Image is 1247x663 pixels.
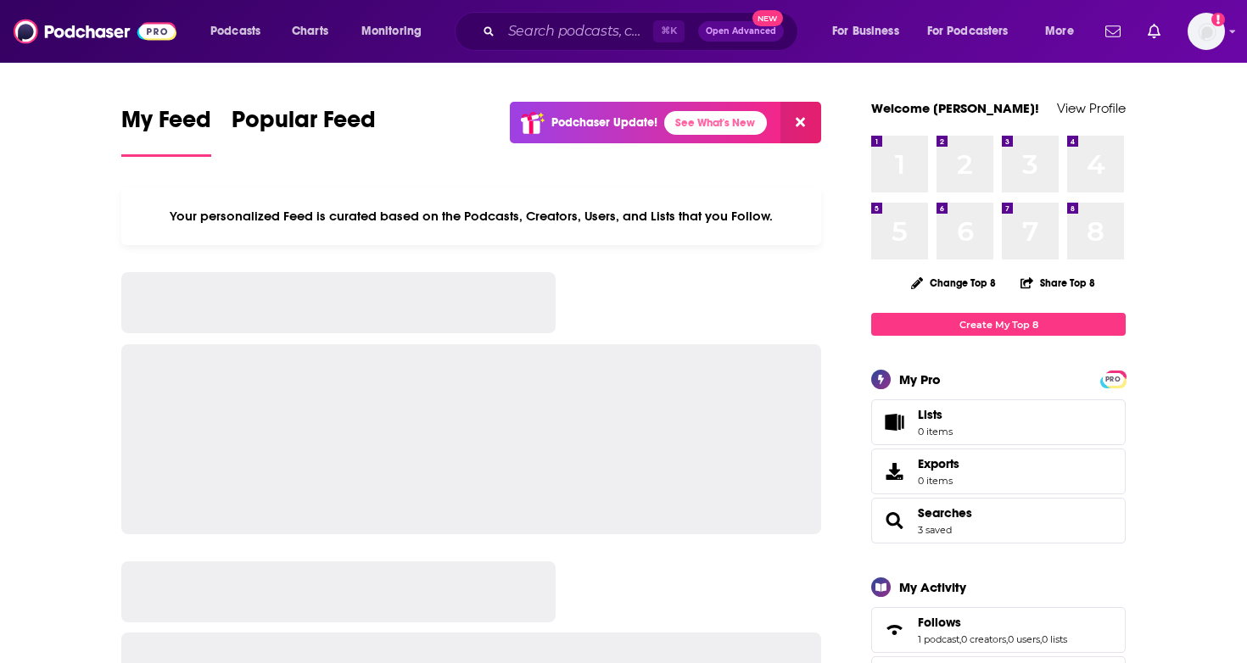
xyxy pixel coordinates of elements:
[210,19,260,43] span: Podcasts
[664,111,767,135] a: See What's New
[1006,633,1008,645] span: ,
[927,19,1009,43] span: For Podcasters
[752,10,783,26] span: New
[653,20,685,42] span: ⌘ K
[121,187,821,245] div: Your personalized Feed is curated based on the Podcasts, Creators, Users, and Lists that you Follow.
[918,633,959,645] a: 1 podcast
[1057,100,1126,116] a: View Profile
[1188,13,1225,50] span: Logged in as WunderElena
[1141,17,1167,46] a: Show notifications dropdown
[877,509,911,532] a: Searches
[871,498,1126,543] span: Searches
[551,115,657,130] p: Podchaser Update!
[349,18,444,45] button: open menu
[1103,372,1123,385] a: PRO
[706,27,776,36] span: Open Advanced
[1020,266,1096,299] button: Share Top 8
[1042,633,1067,645] a: 0 lists
[501,18,653,45] input: Search podcasts, credits, & more...
[698,21,784,42] button: Open AdvancedNew
[918,456,959,471] span: Exports
[292,19,328,43] span: Charts
[871,313,1126,336] a: Create My Top 8
[232,105,376,144] span: Popular Feed
[1188,13,1225,50] img: User Profile
[1103,373,1123,386] span: PRO
[1045,19,1074,43] span: More
[1033,18,1095,45] button: open menu
[14,15,176,47] img: Podchaser - Follow, Share and Rate Podcasts
[918,407,942,422] span: Lists
[871,448,1126,494] a: Exports
[918,615,961,630] span: Follows
[918,615,1067,630] a: Follows
[871,100,1039,116] a: Welcome [PERSON_NAME]!
[918,475,959,487] span: 0 items
[901,272,1006,293] button: Change Top 8
[1188,13,1225,50] button: Show profile menu
[820,18,920,45] button: open menu
[871,607,1126,653] span: Follows
[232,105,376,157] a: Popular Feed
[918,426,953,437] span: 0 items
[1211,13,1225,26] svg: Add a profile image
[877,410,911,434] span: Lists
[918,524,952,536] a: 3 saved
[1040,633,1042,645] span: ,
[121,105,211,157] a: My Feed
[877,618,911,642] a: Follows
[199,18,282,45] button: open menu
[961,633,1006,645] a: 0 creators
[959,633,961,645] span: ,
[918,407,953,422] span: Lists
[471,12,814,51] div: Search podcasts, credits, & more...
[899,371,941,387] div: My Pro
[871,399,1126,445] a: Lists
[281,18,338,45] a: Charts
[1008,633,1040,645] a: 0 users
[121,105,211,144] span: My Feed
[361,19,422,43] span: Monitoring
[1099,17,1127,46] a: Show notifications dropdown
[916,18,1033,45] button: open menu
[899,579,966,595] div: My Activity
[877,460,911,483] span: Exports
[832,19,899,43] span: For Business
[918,505,972,521] a: Searches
